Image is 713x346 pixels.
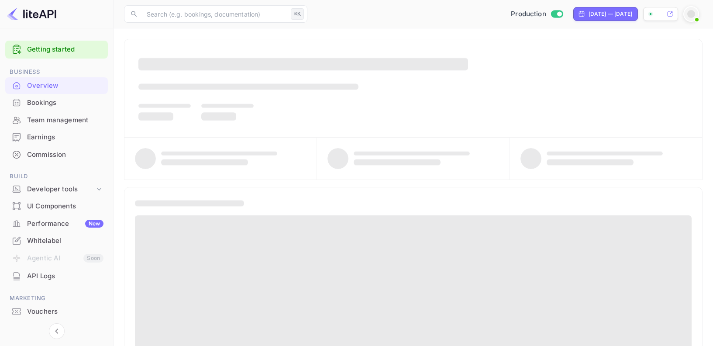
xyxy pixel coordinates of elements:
[141,5,287,23] input: Search (e.g. bookings, documentation)
[27,81,103,91] div: Overview
[27,201,103,211] div: UI Components
[27,150,103,160] div: Commission
[5,294,108,303] span: Marketing
[5,129,108,145] a: Earnings
[5,94,108,111] a: Bookings
[5,232,108,249] div: Whitelabel
[27,236,103,246] div: Whitelabel
[5,198,108,215] div: UI Components
[5,172,108,181] span: Build
[5,67,108,77] span: Business
[5,198,108,214] a: UI Components
[5,77,108,94] div: Overview
[5,77,108,93] a: Overview
[511,9,546,19] span: Production
[5,94,108,111] div: Bookings
[5,129,108,146] div: Earnings
[27,219,103,229] div: Performance
[5,146,108,163] a: Commission
[27,98,103,108] div: Bookings
[7,7,56,21] img: LiteAPI logo
[507,9,566,19] div: Switch to Sandbox mode
[5,146,108,163] div: Commission
[27,45,103,55] a: Getting started
[573,7,638,21] div: Click to change the date range period
[5,41,108,59] div: Getting started
[5,112,108,128] a: Team management
[5,112,108,129] div: Team management
[27,307,103,317] div: Vouchers
[49,323,65,339] button: Collapse navigation
[5,303,108,320] div: Vouchers
[27,115,103,125] div: Team management
[5,215,108,232] a: PerformanceNew
[27,271,103,281] div: API Logs
[27,132,103,142] div: Earnings
[5,232,108,249] a: Whitelabel
[5,182,108,197] div: Developer tools
[589,10,632,18] div: [DATE] — [DATE]
[85,220,103,228] div: New
[5,215,108,232] div: PerformanceNew
[27,184,95,194] div: Developer tools
[291,8,304,20] div: ⌘K
[5,268,108,284] a: API Logs
[5,303,108,319] a: Vouchers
